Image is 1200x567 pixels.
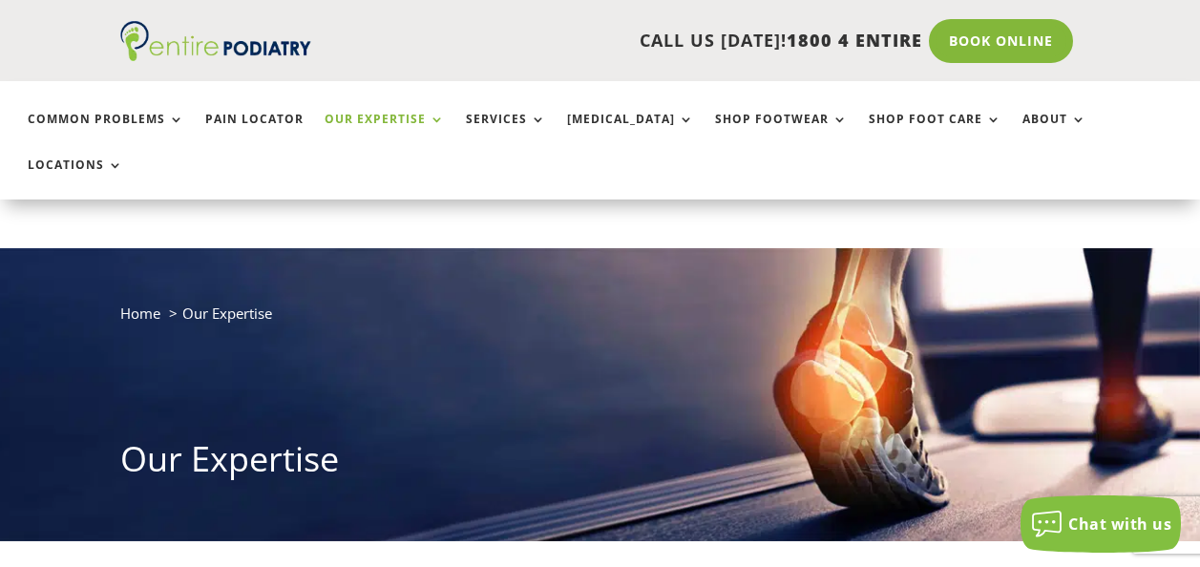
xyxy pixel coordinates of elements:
a: Locations [28,158,123,199]
a: Entire Podiatry [120,46,311,65]
h1: Our Expertise [120,435,1081,493]
a: Our Expertise [325,113,445,154]
span: 1800 4 ENTIRE [787,29,922,52]
span: Chat with us [1068,514,1171,535]
a: [MEDICAL_DATA] [567,113,694,154]
button: Chat with us [1021,495,1181,553]
a: Home [120,304,160,323]
a: Book Online [929,19,1073,63]
a: Shop Foot Care [869,113,1001,154]
a: Services [466,113,546,154]
a: Pain Locator [205,113,304,154]
span: Our Expertise [182,304,272,323]
img: logo (1) [120,21,311,61]
a: Common Problems [28,113,184,154]
a: Shop Footwear [715,113,848,154]
a: About [1022,113,1086,154]
nav: breadcrumb [120,301,1081,340]
p: CALL US [DATE]! [335,29,922,53]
